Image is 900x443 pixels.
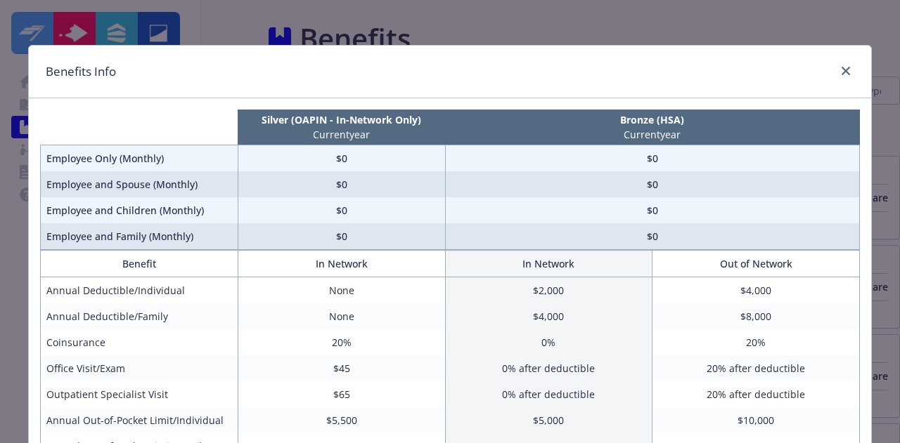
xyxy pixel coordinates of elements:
td: 0% after deductible [445,381,652,407]
td: $8,000 [652,303,860,329]
td: None [238,303,445,329]
td: $0 [445,197,859,223]
h1: Benefits Info [46,62,116,81]
td: 20% [652,329,860,355]
td: Employee and Family (Monthly) [41,223,238,250]
td: Annual Out-of-Pocket Limit/Individual [41,407,238,433]
td: $0 [445,171,859,197]
th: intentionally left blank [41,110,238,145]
td: 0% [445,329,652,355]
td: $45 [238,355,445,381]
td: $0 [445,145,859,172]
td: $2,000 [445,277,652,304]
td: Annual Deductible/Individual [41,277,238,304]
td: Annual Deductible/Family [41,303,238,329]
td: Employee and Spouse (Monthly) [41,171,238,197]
td: $4,000 [652,277,860,304]
th: In Network [238,251,445,277]
p: Silver (OAPIN - In-Network Only) [240,112,442,127]
p: Current year [240,127,442,142]
th: Out of Network [652,251,860,277]
td: $4,000 [445,303,652,329]
td: $5,000 [445,407,652,433]
td: $0 [445,223,859,250]
td: 20% after deductible [652,355,860,381]
td: 20% [238,329,445,355]
td: Coinsurance [41,329,238,355]
td: $65 [238,381,445,407]
td: None [238,277,445,304]
td: $5,500 [238,407,445,433]
td: $0 [238,171,445,197]
td: 0% after deductible [445,355,652,381]
td: Employee Only (Monthly) [41,145,238,172]
td: Outpatient Specialist Visit [41,381,238,407]
th: In Network [445,251,652,277]
th: Benefit [41,251,238,277]
td: Employee and Children (Monthly) [41,197,238,223]
a: close [837,62,854,79]
td: $0 [238,145,445,172]
td: 20% after deductible [652,381,860,407]
td: $10,000 [652,407,860,433]
td: $0 [238,197,445,223]
p: Bronze (HSA) [448,112,856,127]
td: Office Visit/Exam [41,355,238,381]
p: Current year [448,127,856,142]
td: $0 [238,223,445,250]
